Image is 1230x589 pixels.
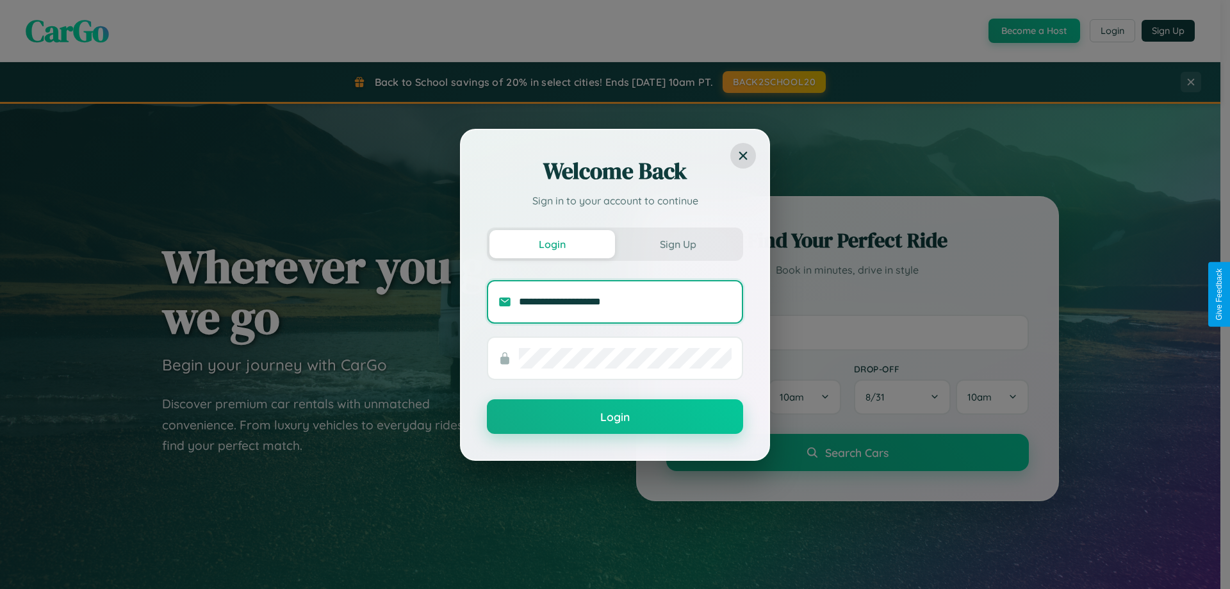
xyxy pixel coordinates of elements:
[487,193,743,208] p: Sign in to your account to continue
[615,230,741,258] button: Sign Up
[487,156,743,187] h2: Welcome Back
[489,230,615,258] button: Login
[487,399,743,434] button: Login
[1215,269,1224,320] div: Give Feedback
